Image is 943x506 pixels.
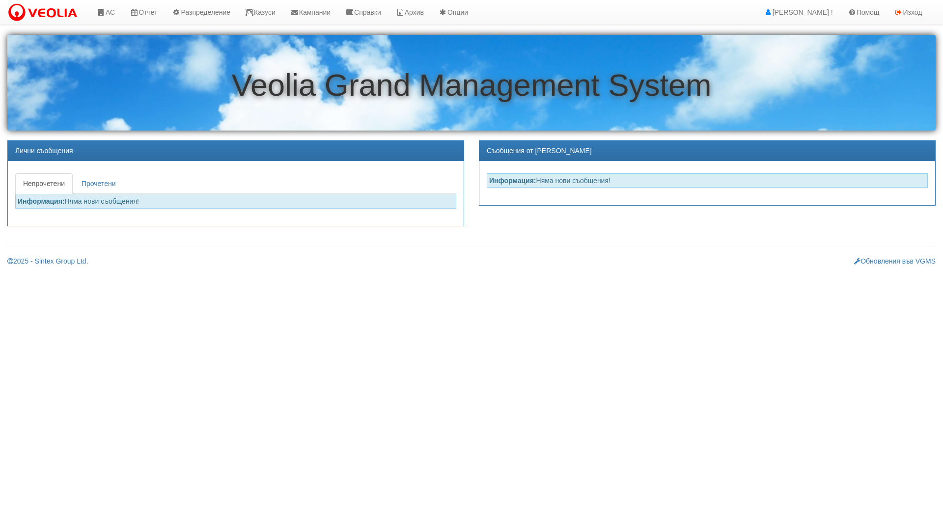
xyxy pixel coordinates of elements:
[7,2,82,23] img: VeoliaLogo.png
[487,173,928,188] div: Няма нови съобщения!
[479,141,935,161] div: Съобщения от [PERSON_NAME]
[74,173,124,194] a: Прочетени
[489,177,536,185] strong: Информация:
[15,173,73,194] a: Непрочетени
[8,141,464,161] div: Лични съобщения
[7,68,936,102] h1: Veolia Grand Management System
[854,257,936,265] a: Обновления във VGMS
[15,194,456,209] div: Няма нови съобщения!
[7,257,88,265] a: 2025 - Sintex Group Ltd.
[18,197,65,205] strong: Информация:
